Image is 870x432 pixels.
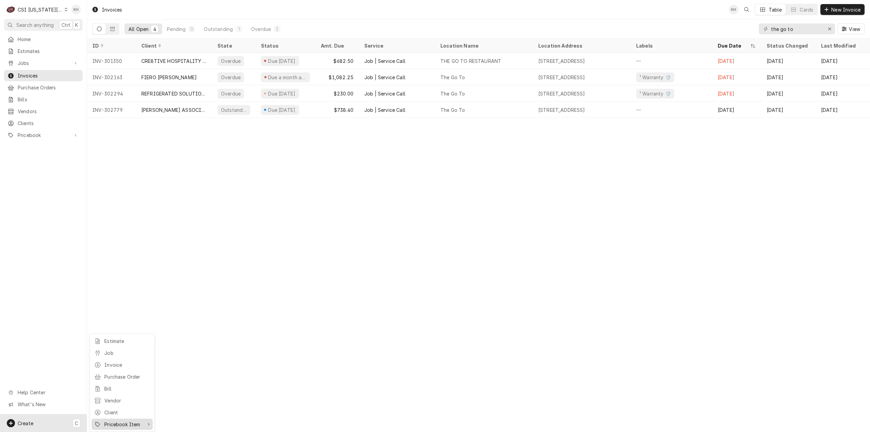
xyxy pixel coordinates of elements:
div: Purchase Order [104,373,150,380]
div: Pricebook Item [104,421,144,428]
div: Estimate [104,338,150,345]
div: Vendor [104,397,150,404]
div: Invoice [104,361,150,368]
div: Client [104,409,150,416]
div: Job [104,349,150,357]
div: Bill [104,385,150,392]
